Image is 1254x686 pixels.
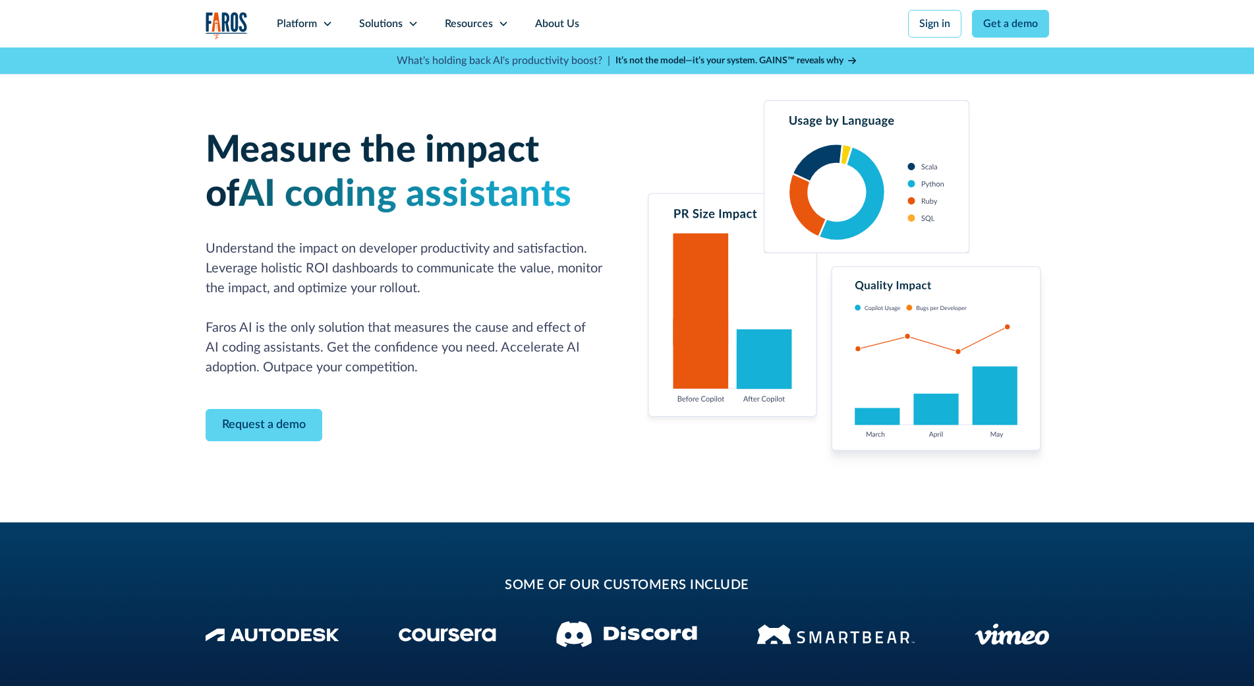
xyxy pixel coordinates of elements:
[972,10,1049,38] a: Get a demo
[643,100,1049,470] img: Charts tracking GitHub Copilot's usage and impact on velocity and quality
[756,622,915,646] img: Smartbear Logo
[908,10,961,38] a: Sign in
[399,628,496,642] img: Coursera Logo
[206,628,339,642] img: Autodesk Logo
[615,54,858,68] a: It’s not the model—it’s your system. GAINS™ reveals why
[206,129,612,217] h1: Measure the impact of
[397,53,610,69] p: What's holding back AI's productivity boost? |
[556,621,697,647] img: Discord logo
[206,12,248,39] a: home
[311,575,944,595] h2: some of our customers include
[615,56,843,65] strong: It’s not the model—it’s your system. GAINS™ reveals why
[206,409,322,441] a: Contact Modal
[239,176,572,213] span: AI coding assistants
[277,16,317,32] div: Platform
[359,16,403,32] div: Solutions
[445,16,493,32] div: Resources
[206,12,248,39] img: Logo of the analytics and reporting company Faros.
[206,239,612,377] p: Understand the impact on developer productivity and satisfaction. Leverage holistic ROI dashboard...
[975,623,1049,645] img: Vimeo logo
